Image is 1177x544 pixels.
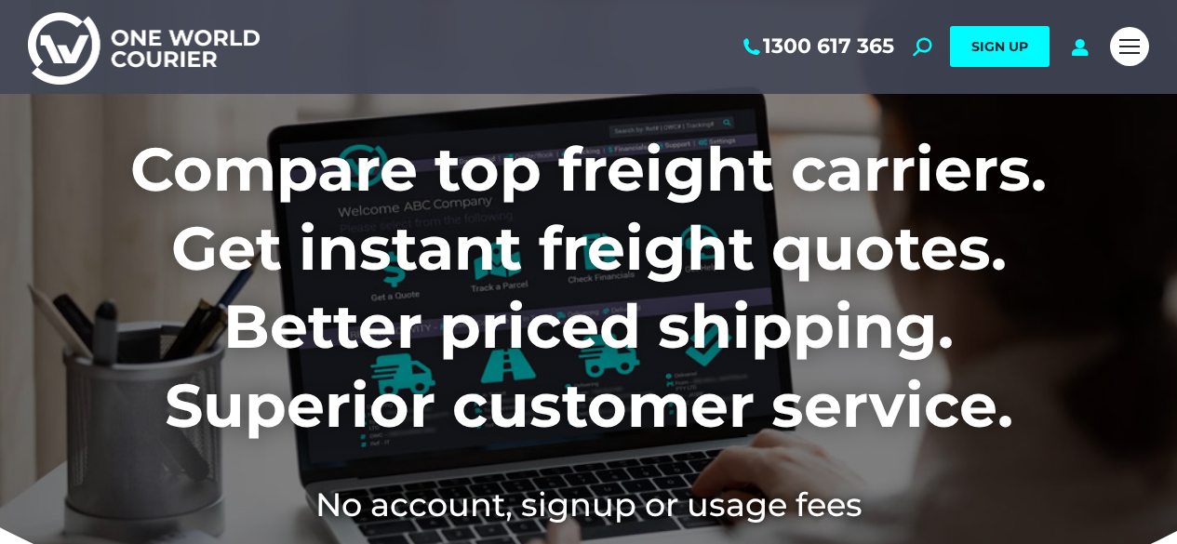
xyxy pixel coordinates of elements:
[28,9,260,85] img: One World Courier
[28,130,1149,444] h1: Compare top freight carriers. Get instant freight quotes. Better priced shipping. Superior custom...
[28,482,1149,527] h2: No account, signup or usage fees
[971,38,1028,55] span: SIGN UP
[1110,27,1149,66] a: Mobile menu icon
[950,26,1050,67] a: SIGN UP
[740,34,894,59] a: 1300 617 365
